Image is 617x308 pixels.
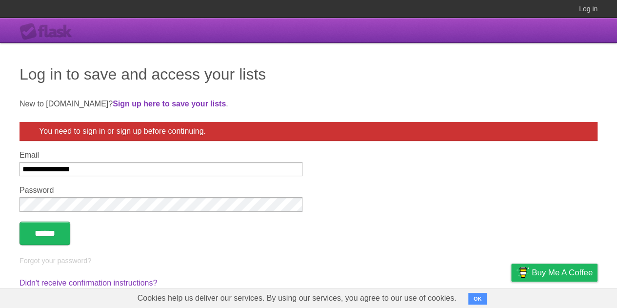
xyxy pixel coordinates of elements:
h1: Log in to save and access your lists [20,62,597,86]
div: Flask [20,23,78,41]
span: Buy me a coffee [532,264,593,281]
img: Buy me a coffee [516,264,529,281]
button: OK [468,293,487,305]
label: Password [20,186,302,195]
a: Forgot your password? [20,257,91,265]
a: Buy me a coffee [511,264,597,282]
div: You need to sign in or sign up before continuing. [20,122,597,141]
label: Email [20,151,302,160]
a: Sign up here to save your lists [113,100,226,108]
p: New to [DOMAIN_NAME]? . [20,98,597,110]
a: Didn't receive confirmation instructions? [20,279,157,287]
span: Cookies help us deliver our services. By using our services, you agree to our use of cookies. [128,288,466,308]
